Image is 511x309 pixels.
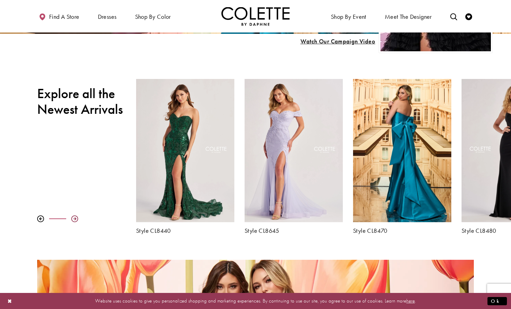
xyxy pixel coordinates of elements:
p: Website uses cookies to give you personalized shopping and marketing experiences. By continuing t... [49,296,462,306]
a: Find a store [37,7,81,26]
span: Dresses [96,7,118,26]
a: Visit Colette by Daphne Style No. CL8645 Page [245,79,343,222]
button: Submit Dialog [487,297,507,305]
a: Visit Colette by Daphne Style No. CL8470 Page [353,79,451,222]
a: Visit Colette by Daphne Style No. CL8440 Page [136,79,234,222]
a: Meet the designer [383,7,434,26]
span: Shop By Event [329,7,368,26]
span: Dresses [98,13,117,20]
a: Check Wishlist [464,7,474,26]
a: Style CL8645 [245,227,343,234]
div: Colette by Daphne Style No. CL8470 [348,74,456,239]
span: Shop By Event [331,13,366,20]
span: Find a store [49,13,79,20]
span: Shop by color [135,13,171,20]
span: Meet the designer [385,13,432,20]
span: Play Slide #15 Video [300,38,375,45]
img: Colette by Daphne [221,7,290,26]
a: Toggle search [449,7,459,26]
div: Colette by Daphne Style No. CL8440 [131,74,239,239]
a: Visit Home Page [221,7,290,26]
span: Shop by color [133,7,173,26]
a: here [406,297,415,304]
div: Colette by Daphne Style No. CL8645 [239,74,348,239]
h2: Explore all the Newest Arrivals [37,86,126,117]
a: Style CL8470 [353,227,451,234]
button: Close Dialog [4,295,16,307]
a: Style CL8440 [136,227,234,234]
